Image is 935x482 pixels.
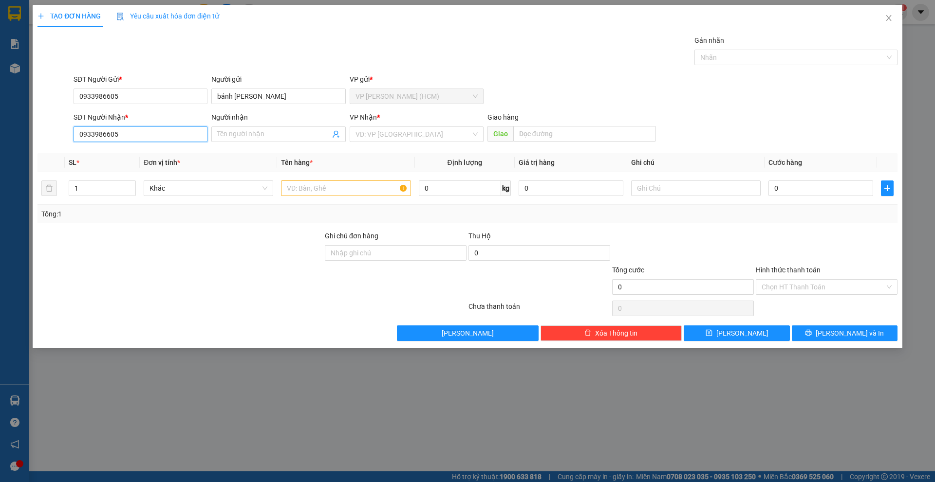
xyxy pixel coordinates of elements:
[74,112,207,123] div: SĐT Người Nhận
[350,113,377,121] span: VP Nhận
[448,159,482,166] span: Định lượng
[816,328,884,339] span: [PERSON_NAME] và In
[37,12,101,20] span: TẠO ĐƠN HÀNG
[4,37,67,47] span: VP Gửi: VP [PERSON_NAME] (HCM)
[21,71,125,79] span: ----------------------------------------------
[792,325,898,341] button: printer[PERSON_NAME] và In
[332,130,340,138] span: user-add
[881,180,894,196] button: plus
[150,181,267,196] span: Khác
[684,325,789,341] button: save[PERSON_NAME]
[716,328,768,339] span: [PERSON_NAME]
[487,126,513,142] span: Giao
[93,39,144,44] span: VP Nhận: VP Măng Đen
[627,153,765,172] th: Ghi chú
[211,112,345,123] div: Người nhận
[584,329,591,337] span: delete
[468,232,491,240] span: Thu Hộ
[768,159,802,166] span: Cước hàng
[612,266,644,274] span: Tổng cước
[116,12,219,20] span: Yêu cầu xuất hóa đơn điện tử
[875,5,902,32] button: Close
[65,5,108,15] span: PHONG PHÚ
[519,180,623,196] input: 0
[325,245,467,261] input: Ghi chú đơn hàng
[4,7,28,32] img: logo
[116,13,124,20] img: icon
[281,180,411,196] input: VD: Bàn, Ghế
[541,325,682,341] button: deleteXóa Thông tin
[881,184,893,192] span: plus
[513,126,656,142] input: Dọc đường
[325,232,378,240] label: Ghi chú đơn hàng
[41,180,57,196] button: delete
[442,328,494,339] span: [PERSON_NAME]
[756,266,821,274] label: Hình thức thanh toán
[694,36,724,44] label: Gán nhãn
[69,159,76,166] span: SL
[631,180,761,196] input: Ghi Chú
[41,209,361,219] div: Tổng: 1
[397,325,539,341] button: [PERSON_NAME]
[885,14,893,22] span: close
[355,89,478,104] span: VP Hoàng Văn Thụ (HCM)
[519,159,555,166] span: Giá trị hàng
[501,180,511,196] span: kg
[706,329,712,337] span: save
[350,74,484,85] div: VP gửi
[38,16,135,22] strong: NHẬN HÀNG NHANH - GIAO TỐC HÀNH
[144,159,180,166] span: Đơn vị tính
[467,301,611,318] div: Chưa thanh toán
[37,13,44,19] span: plus
[74,74,207,85] div: SĐT Người Gửi
[136,51,144,55] span: ĐC:
[4,48,59,58] span: ĐC: [STREET_ADDRESS][PERSON_NAME]
[281,159,313,166] span: Tên hàng
[211,74,345,85] div: Người gửi
[595,328,637,339] span: Xóa Thông tin
[487,113,519,121] span: Giao hàng
[805,329,812,337] span: printer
